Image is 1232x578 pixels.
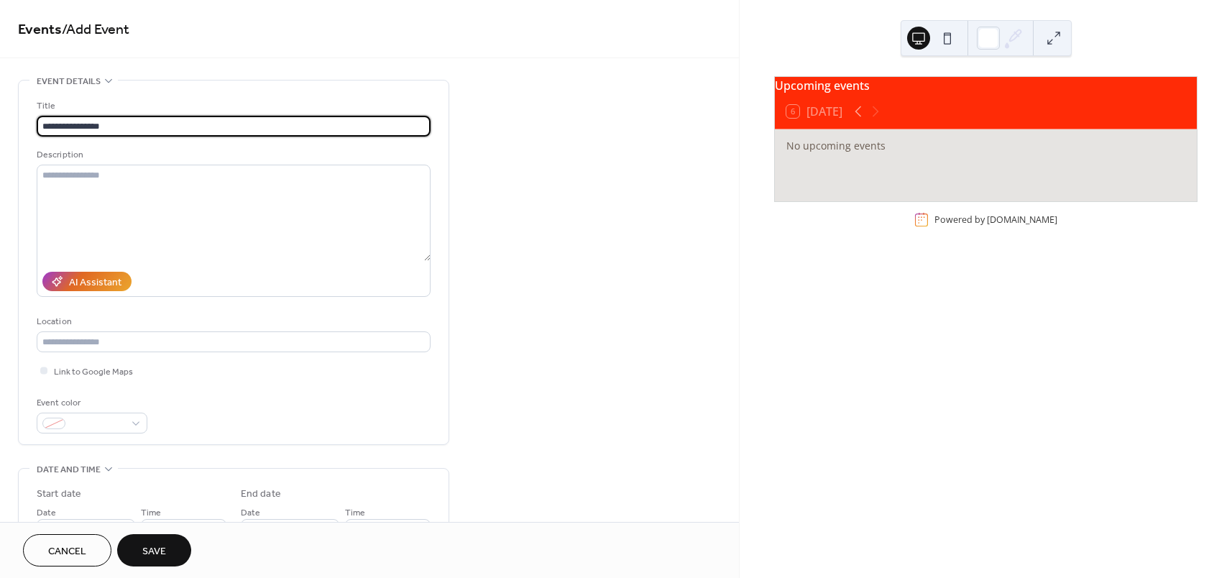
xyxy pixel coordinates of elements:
[42,272,132,291] button: AI Assistant
[241,505,260,520] span: Date
[775,77,1197,94] div: Upcoming events
[37,487,81,502] div: Start date
[23,534,111,566] button: Cancel
[18,16,62,44] a: Events
[987,214,1057,226] a: [DOMAIN_NAME]
[37,98,428,114] div: Title
[37,74,101,89] span: Event details
[241,487,281,502] div: End date
[62,16,129,44] span: / Add Event
[37,395,144,410] div: Event color
[37,505,56,520] span: Date
[142,544,166,559] span: Save
[141,505,161,520] span: Time
[69,275,121,290] div: AI Assistant
[786,138,1185,153] div: No upcoming events
[37,147,428,162] div: Description
[54,364,133,380] span: Link to Google Maps
[117,534,191,566] button: Save
[37,462,101,477] span: Date and time
[48,544,86,559] span: Cancel
[345,505,365,520] span: Time
[37,314,428,329] div: Location
[934,214,1057,226] div: Powered by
